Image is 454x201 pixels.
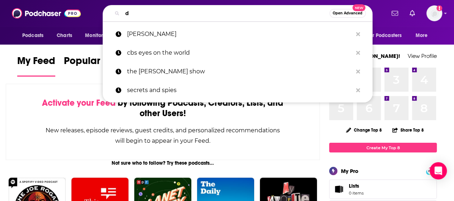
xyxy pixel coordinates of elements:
[349,191,364,196] span: 0 items
[12,6,81,20] img: Podchaser - Follow, Share and Rate Podcasts
[127,25,352,44] p: john batchelor
[42,97,116,108] span: Activate your Feed
[17,55,55,77] a: My Feed
[85,31,111,41] span: Monitoring
[416,31,428,41] span: More
[430,162,447,179] div: Open Intercom Messenger
[426,5,442,21] span: Logged in as carlosrosario
[42,98,284,119] div: by following Podcasts, Creators, Lists, and other Users!
[362,29,412,42] button: open menu
[426,5,442,21] button: Show profile menu
[42,125,284,146] div: New releases, episode reviews, guest credits, and personalized recommendations will begin to appe...
[57,31,72,41] span: Charts
[17,55,55,71] span: My Feed
[103,62,373,81] a: the [PERSON_NAME] show
[333,12,362,15] span: Open Advanced
[22,31,43,41] span: Podcasts
[127,81,352,100] p: secrets and spies
[349,183,359,189] span: Lists
[103,25,373,44] a: [PERSON_NAME]
[341,168,359,174] div: My Pro
[342,125,386,134] button: Change Top 8
[349,183,364,189] span: Lists
[329,9,366,18] button: Open AdvancedNew
[64,55,125,71] span: Popular Feed
[52,29,76,42] a: Charts
[427,168,436,173] a: PRO
[408,52,437,59] a: View Profile
[367,31,402,41] span: For Podcasters
[407,7,418,19] a: Show notifications dropdown
[80,29,120,42] button: open menu
[329,179,437,199] a: Lists
[103,5,373,22] div: Search podcasts, credits, & more...
[436,5,442,11] svg: Email not verified
[103,81,373,100] a: secrets and spies
[127,62,352,81] p: the nicole sandler show
[389,7,401,19] a: Show notifications dropdown
[127,44,352,62] p: cbs eyes on the world
[64,55,125,77] a: Popular Feed
[352,4,365,11] span: New
[329,143,437,152] a: Create My Top 8
[426,5,442,21] img: User Profile
[103,44,373,62] a: cbs eyes on the world
[6,160,320,166] div: Not sure who to follow? Try these podcasts...
[122,8,329,19] input: Search podcasts, credits, & more...
[411,29,437,42] button: open menu
[392,123,424,137] button: Share Top 8
[17,29,53,42] button: open menu
[332,184,346,194] span: Lists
